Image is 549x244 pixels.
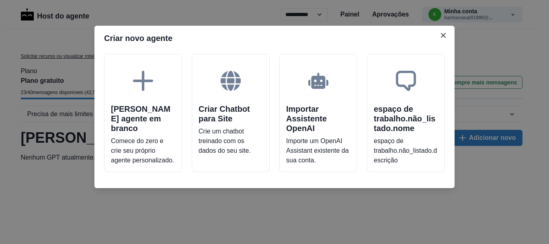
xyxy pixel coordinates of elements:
font: [PERSON_NAME] agente em branco [111,105,170,133]
font: Importe um OpenAI Assistant existente da sua conta. [286,137,349,164]
font: Comece do zero e crie seu próprio agente personalizado. [111,137,174,164]
font: espaço de trabalho.não_listado.descrição [374,137,437,164]
button: Fechar [437,29,450,42]
font: Importar Assistente OpenAI [286,105,327,133]
font: Crie um chatbot treinado com os dados do seu site. [199,128,251,154]
font: espaço de trabalho.não_listado.nome [374,105,435,133]
font: Criar Chatbot para Site [199,105,250,123]
font: Criar novo agente [104,34,172,43]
